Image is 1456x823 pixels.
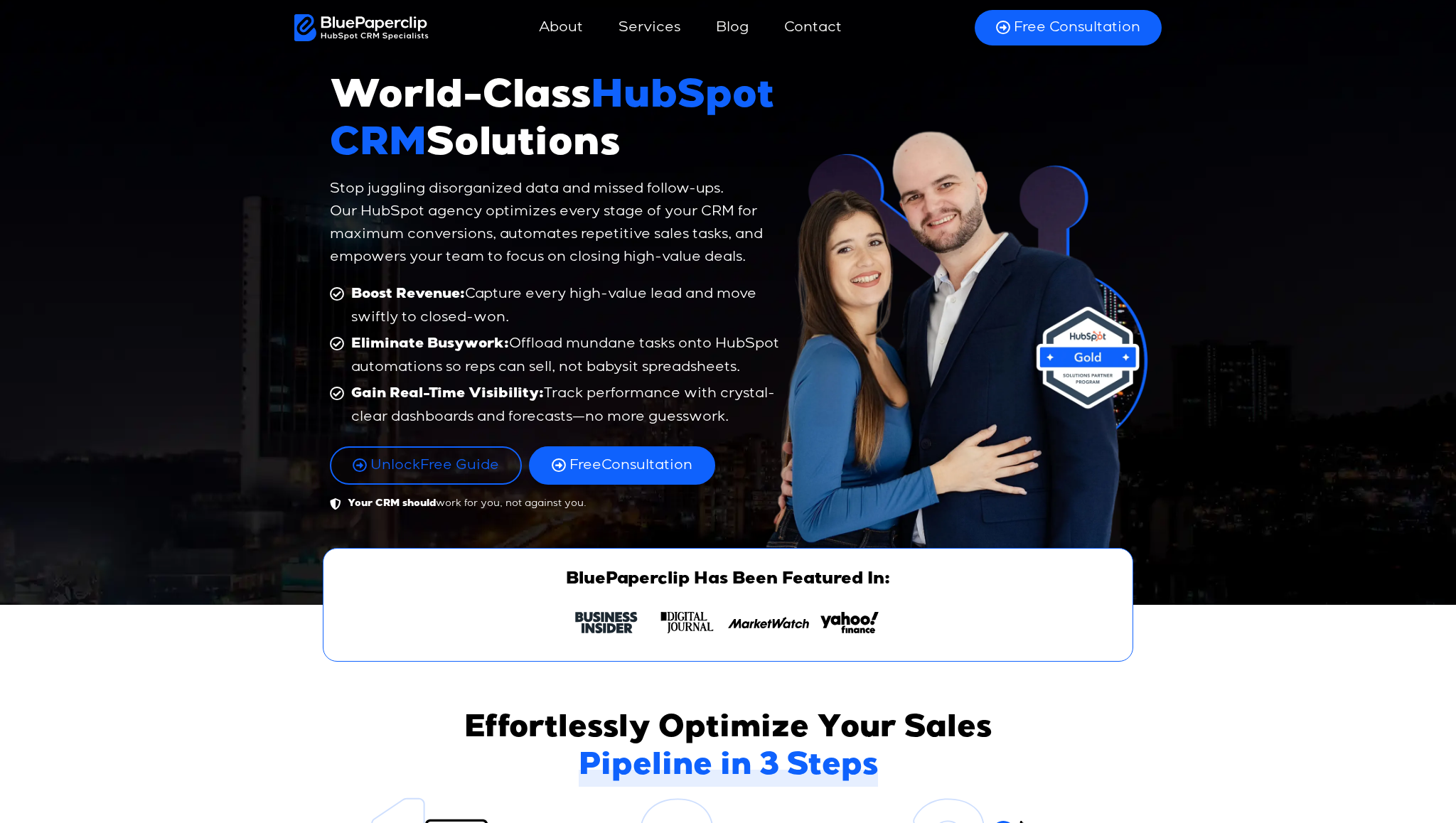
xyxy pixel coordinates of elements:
img: MarketWatch [728,612,809,633]
span: Free Consultation [1014,18,1140,37]
img: Yahoofinance [820,612,879,633]
span: Free Guide [370,456,499,475]
span: Pipeline in 3 Steps [579,749,878,787]
span: Consultation [569,456,692,475]
div: 3 of 4 [728,612,809,640]
a: Free Consultation [975,10,1162,45]
span: Free [569,458,601,473]
a: Blog [702,11,763,45]
span: Track performance with crystal-clear dashboards and forecasts—no more guesswork. [348,382,786,429]
div: Image Carousel [566,612,890,640]
span: Unlock [370,458,420,473]
b: Gain Real-Time Visibility: [351,387,544,402]
b: Eliminate Busywork: [351,338,509,352]
a: Contact [770,11,856,45]
img: DigitalJournal [661,612,714,633]
b: Boost Revenue: [351,288,465,302]
h1: World-Class Solutions [330,75,786,171]
img: Business Insider [575,612,638,633]
img: BluePaperClip Logo White [294,14,429,41]
a: UnlockFree Guide [330,446,522,485]
nav: Menu [429,11,957,45]
div: 1 of 4 [566,612,647,640]
span: work for you, not against you. [344,495,587,512]
a: About [525,11,597,45]
h2: BluePaperclip Has Been Featured In: [345,570,1111,591]
p: Stop juggling disorganized data and missed follow-ups. Our HubSpot agency optimizes every stage o... [330,178,786,269]
h2: Effortlessly Optimize Your Sales [409,711,1048,787]
div: 2 of 4 [647,612,728,640]
b: Your CRM should [348,499,436,509]
img: World-Class HubSpot CRM Solutions | BluePaperclip [764,122,1155,548]
a: Services [604,11,695,45]
span: Offload mundane tasks onto HubSpot automations so reps can sell, not babysit spreadsheets. [348,333,786,379]
span: Capture every high-value lead and move swiftly to closed-won. [348,283,786,329]
a: FreeConsultation [529,446,715,485]
div: 4 of 4 [809,612,890,640]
